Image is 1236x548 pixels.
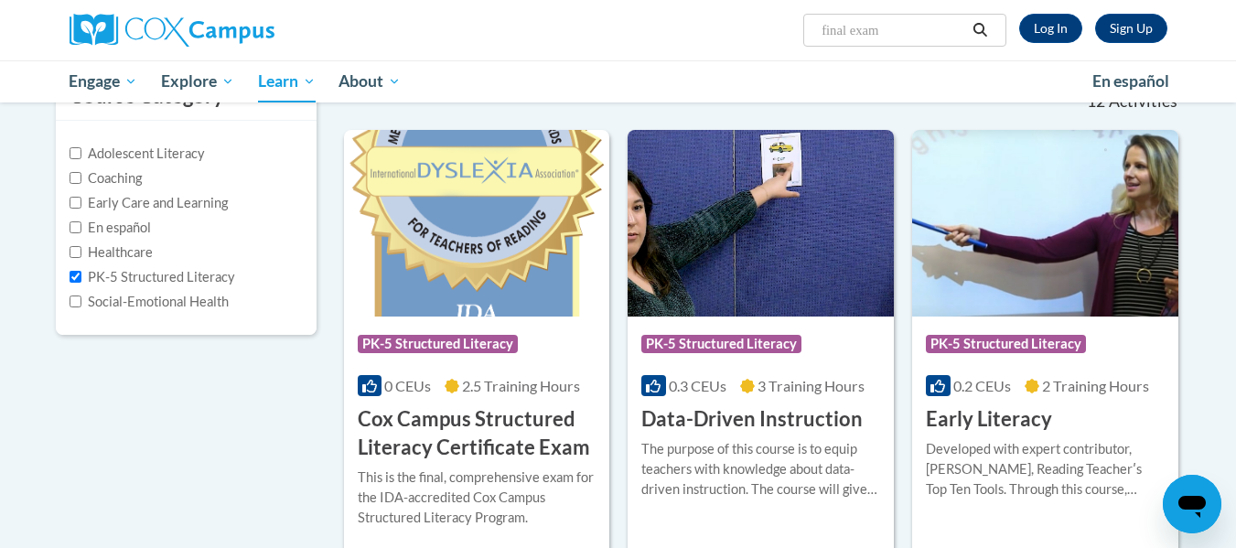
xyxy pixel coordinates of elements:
h3: Cox Campus Structured Literacy Certificate Exam [358,405,597,462]
input: Checkbox for Options [70,246,81,258]
span: 2 Training Hours [1042,377,1149,394]
a: Learn [246,60,328,102]
span: En español [1092,71,1169,91]
span: 0 CEUs [384,377,431,394]
a: Cox Campus [70,14,417,47]
span: 0.2 CEUs [953,377,1011,394]
div: The purpose of this course is to equip teachers with knowledge about data-driven instruction. The... [641,439,880,500]
a: About [327,60,413,102]
div: Developed with expert contributor, [PERSON_NAME], Reading Teacherʹs Top Ten Tools. Through this c... [926,439,1165,500]
input: Checkbox for Options [70,172,81,184]
input: Checkbox for Options [70,221,81,233]
div: Main menu [42,60,1195,102]
span: Engage [69,70,137,92]
span: 2.5 Training Hours [462,377,580,394]
span: PK-5 Structured Literacy [926,335,1086,353]
img: Cox Campus [70,14,274,47]
img: Course Logo [912,130,1178,317]
iframe: Button to launch messaging window [1163,475,1221,533]
label: Social-Emotional Health [70,292,229,312]
input: Checkbox for Options [70,295,81,307]
label: Early Care and Learning [70,193,228,213]
a: Register [1095,14,1167,43]
a: Log In [1019,14,1082,43]
input: Search Courses [820,19,966,41]
input: Checkbox for Options [70,197,81,209]
a: En español [1080,62,1181,101]
img: Course Logo [344,130,610,317]
label: PK-5 Structured Literacy [70,267,235,287]
input: Checkbox for Options [70,147,81,159]
h3: Data-Driven Instruction [641,405,863,434]
span: About [339,70,401,92]
img: Course Logo [628,130,894,317]
a: Engage [58,60,150,102]
span: 0.3 CEUs [669,377,726,394]
input: Checkbox for Options [70,271,81,283]
span: PK-5 Structured Literacy [358,335,518,353]
div: This is the final, comprehensive exam for the IDA-accredited Cox Campus Structured Literacy Program. [358,467,597,528]
h3: Early Literacy [926,405,1052,434]
button: Search [966,19,994,41]
label: En español [70,218,151,238]
a: Explore [149,60,246,102]
span: 3 Training Hours [758,377,865,394]
label: Adolescent Literacy [70,144,205,164]
span: PK-5 Structured Literacy [641,335,801,353]
span: Learn [258,70,316,92]
label: Coaching [70,168,142,188]
label: Healthcare [70,242,153,263]
span: Explore [161,70,234,92]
